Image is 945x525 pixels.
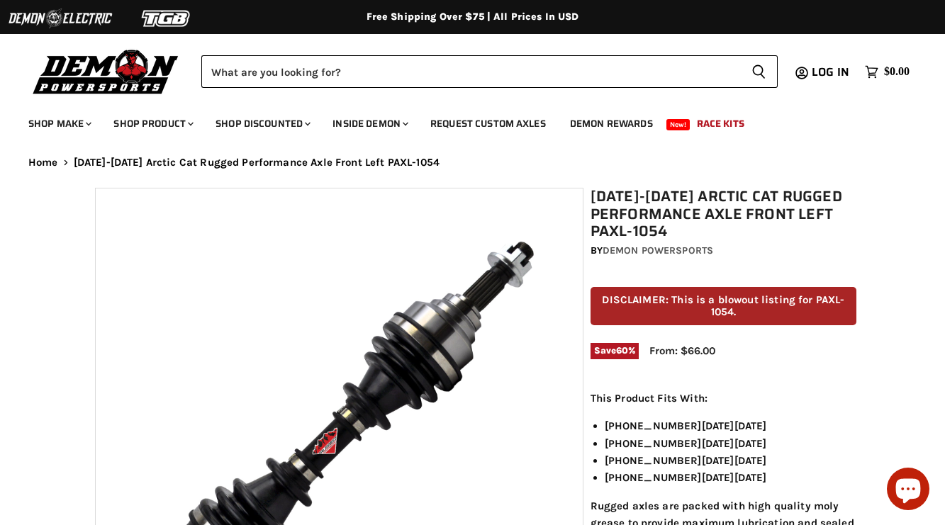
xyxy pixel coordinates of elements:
a: Log in [805,66,858,79]
a: Request Custom Axles [420,109,557,138]
a: Inside Demon [322,109,417,138]
span: Log in [812,63,849,81]
a: Race Kits [686,109,755,138]
span: From: $66.00 [649,344,715,357]
span: [DATE]-[DATE] Arctic Cat Rugged Performance Axle Front Left PAXL-1054 [74,157,440,169]
span: New! [666,119,690,130]
button: Search [740,55,778,88]
a: $0.00 [858,62,917,82]
ul: Main menu [18,103,906,138]
a: Shop Discounted [205,109,319,138]
inbox-online-store-chat: Shopify online store chat [883,468,934,514]
span: $0.00 [884,65,910,79]
input: Search [201,55,740,88]
h1: [DATE]-[DATE] Arctic Cat Rugged Performance Axle Front Left PAXL-1054 [591,188,857,240]
span: Save % [591,343,639,359]
a: Home [28,157,58,169]
img: Demon Powersports [28,46,184,96]
li: [PHONE_NUMBER][DATE][DATE] [605,452,857,469]
a: Demon Powersports [603,244,713,256]
li: [PHONE_NUMBER][DATE][DATE] [605,435,857,452]
img: Demon Electric Logo 2 [7,5,113,32]
p: This Product Fits With: [591,390,857,407]
a: Shop Product [103,109,202,138]
span: 60 [616,345,628,356]
li: [PHONE_NUMBER][DATE][DATE] [605,469,857,486]
a: Shop Make [18,109,100,138]
form: Product [201,55,778,88]
p: DISCLAIMER: This is a blowout listing for PAXL-1054. [591,287,857,326]
div: by [591,243,857,259]
li: [PHONE_NUMBER][DATE][DATE] [605,417,857,434]
img: TGB Logo 2 [113,5,220,32]
a: Demon Rewards [559,109,664,138]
